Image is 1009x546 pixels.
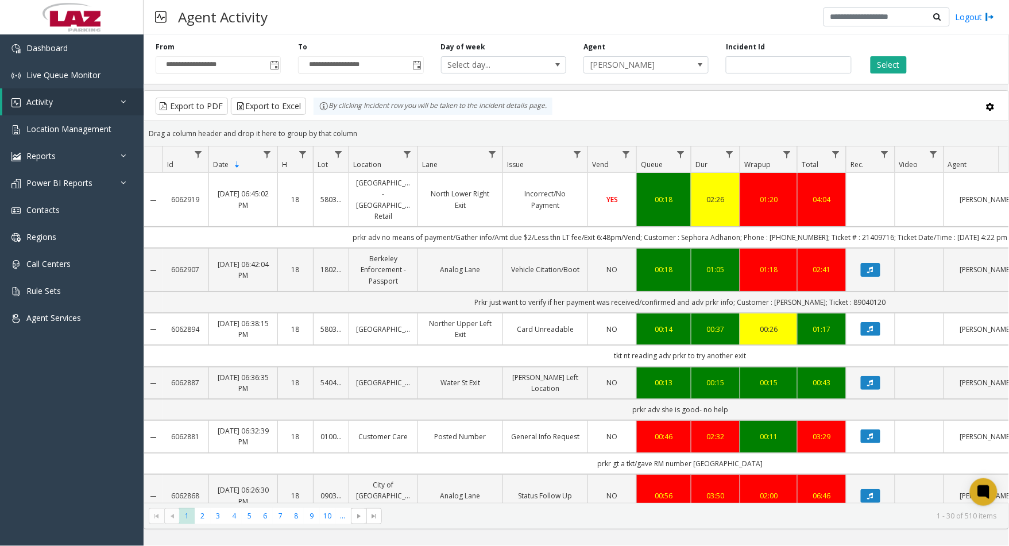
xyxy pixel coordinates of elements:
a: 02:32 [698,431,733,442]
img: 'icon' [11,179,21,188]
a: [DATE] 06:32:39 PM [216,425,270,447]
span: Go to the last page [366,508,382,524]
a: Berkeley Enforcement - Passport [356,253,411,286]
a: Queue Filter Menu [673,146,689,162]
a: Vend Filter Menu [618,146,634,162]
span: Activity [26,96,53,107]
span: NO [607,491,618,501]
a: Collapse Details [144,325,163,334]
a: 18 [285,194,306,205]
span: Page 6 [257,508,273,524]
a: Customer Care [356,431,411,442]
span: Wrapup [744,160,771,169]
a: 6062887 [169,377,202,388]
a: 6062868 [169,490,202,501]
a: 00:15 [747,377,790,388]
label: Incident Id [726,42,765,52]
button: Export to PDF [156,98,228,115]
img: 'icon' [11,287,21,296]
img: infoIcon.svg [319,102,328,111]
span: Page 4 [226,508,242,524]
img: 'icon' [11,206,21,215]
a: Incorrect/No Payment [510,188,581,210]
span: Date [213,160,229,169]
div: 00:11 [747,431,790,442]
a: [GEOGRAPHIC_DATA] [356,324,411,335]
div: 04:04 [805,194,839,205]
span: NO [607,265,618,274]
span: Contacts [26,204,60,215]
a: 02:26 [698,194,733,205]
a: NO [595,324,629,335]
a: 18 [285,490,306,501]
a: [DATE] 06:36:35 PM [216,372,270,394]
a: Status Follow Up [510,490,581,501]
a: 00:18 [644,264,684,275]
div: 06:46 [805,490,839,501]
span: YES [606,195,618,204]
label: Day of week [441,42,486,52]
span: Issue [507,160,524,169]
a: Id Filter Menu [191,146,206,162]
span: Go to the next page [354,512,364,521]
img: 'icon' [11,98,21,107]
span: Agent Services [26,312,81,323]
span: Toggle popup [411,57,423,73]
img: 'icon' [11,44,21,53]
img: 'icon' [11,152,21,161]
div: 00:37 [698,324,733,335]
a: 00:46 [644,431,684,442]
span: Regions [26,231,56,242]
span: NO [607,378,618,388]
span: Page 8 [288,508,304,524]
label: Agent [583,42,605,52]
span: Location [353,160,381,169]
div: 01:20 [747,194,790,205]
div: Drag a column header and drop it here to group by that column [144,123,1008,144]
a: Vehicle Citation/Boot [510,264,581,275]
a: [GEOGRAPHIC_DATA] - [GEOGRAPHIC_DATA] Retail [356,177,411,222]
a: Analog Lane [425,264,496,275]
a: Wrapup Filter Menu [779,146,795,162]
button: Select [871,56,907,73]
a: 02:00 [747,490,790,501]
a: Norther Upper Left Exit [425,318,496,340]
a: Activity [2,88,144,115]
a: Lot Filter Menu [331,146,346,162]
span: Rule Sets [26,285,61,296]
a: 18 [285,377,306,388]
a: 00:15 [698,377,733,388]
a: 03:50 [698,490,733,501]
a: North Lower Right Exit [425,188,496,210]
a: Lane Filter Menu [485,146,500,162]
div: 00:26 [747,324,790,335]
span: Location Management [26,123,111,134]
img: 'icon' [11,233,21,242]
a: Collapse Details [144,379,163,388]
span: Dashboard [26,42,68,53]
a: 010016 [320,431,342,442]
a: 6062881 [169,431,202,442]
div: 01:17 [805,324,839,335]
div: 00:43 [805,377,839,388]
span: Go to the next page [351,508,366,524]
a: 180272 [320,264,342,275]
a: Total Filter Menu [828,146,844,162]
span: [PERSON_NAME] [584,57,683,73]
span: NO [607,432,618,442]
a: 18 [285,431,306,442]
span: Lane [422,160,438,169]
a: Analog Lane [425,490,496,501]
a: General Info Request [510,431,581,442]
a: [PERSON_NAME] Left Location [510,372,581,394]
a: 01:05 [698,264,733,275]
img: 'icon' [11,125,21,134]
span: Power BI Reports [26,177,92,188]
a: [GEOGRAPHIC_DATA] [356,377,411,388]
a: 00:14 [644,324,684,335]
